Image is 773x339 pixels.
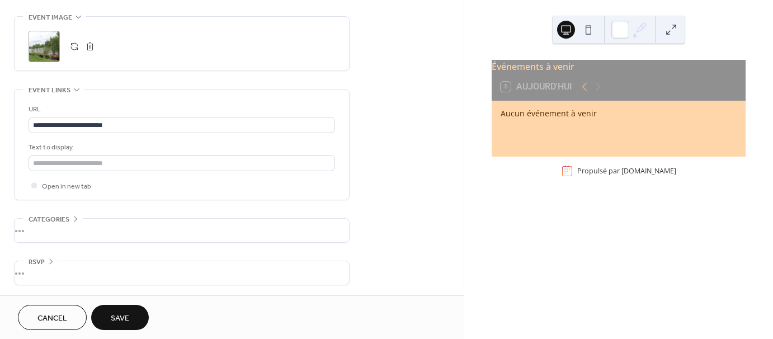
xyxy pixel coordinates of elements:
span: RSVP [29,256,45,268]
span: Save [111,313,129,324]
div: Propulsé par [577,166,676,176]
div: ••• [15,261,349,285]
span: Categories [29,214,69,225]
span: Event image [29,12,72,23]
span: Cancel [37,313,67,324]
a: [DOMAIN_NAME] [621,166,676,176]
span: Open in new tab [42,181,91,192]
button: Save [91,305,149,330]
div: Text to display [29,142,333,153]
div: Événements à venir [492,60,746,73]
div: URL [29,103,333,115]
div: Aucun événement à venir [501,107,737,119]
div: ••• [15,219,349,242]
div: ; [29,31,60,62]
span: Event links [29,84,70,96]
button: Cancel [18,305,87,330]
